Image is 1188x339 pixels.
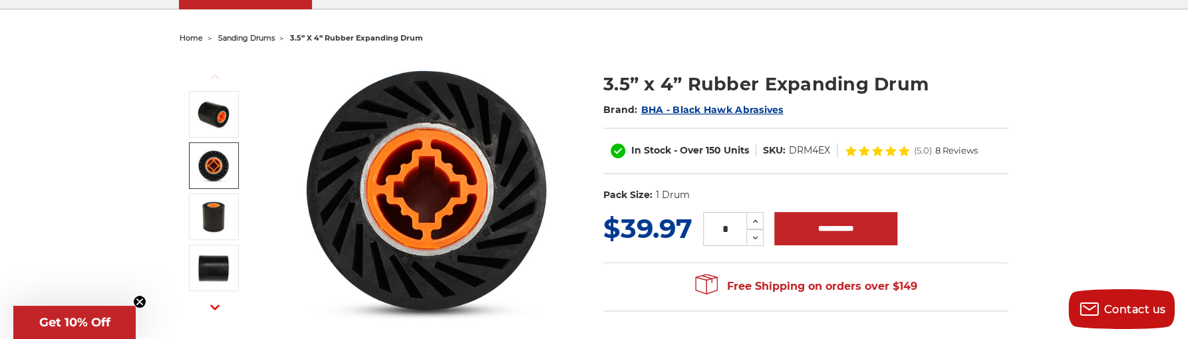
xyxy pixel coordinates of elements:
[641,104,784,116] a: BHA - Black Hawk Abrasives
[656,188,690,202] dd: 1 Drum
[13,306,136,339] div: Get 10% OffClose teaser
[197,200,230,233] img: Rubber expanding wheel for sanding drum
[39,315,110,330] span: Get 10% Off
[197,149,230,182] img: 3.5 inch x 4 inch expanding drum
[695,273,917,300] span: Free Shipping on orders over $149
[218,33,275,43] a: sanding drums
[133,295,146,308] button: Close teaser
[197,251,230,284] img: 3.5” x 4” Rubber Expanding Drum
[603,71,1008,97] h1: 3.5” x 4” Rubber Expanding Drum
[603,212,692,245] span: $39.97
[603,188,653,202] dt: Pack Size:
[789,144,830,158] dd: DRM4EX
[197,98,230,131] img: 3.5 inch rubber expanding drum for sanding belt
[724,144,749,156] span: Units
[935,146,978,155] span: 8 Reviews
[199,292,231,321] button: Next
[603,104,638,116] span: Brand:
[1104,303,1166,316] span: Contact us
[763,144,786,158] dt: SKU:
[294,57,560,323] img: 3.5 inch rubber expanding drum for sanding belt
[914,146,932,155] span: (5.0)
[674,144,703,156] span: - Over
[199,62,231,91] button: Previous
[706,144,721,156] span: 150
[631,144,671,156] span: In Stock
[180,33,203,43] a: home
[290,33,423,43] span: 3.5” x 4” rubber expanding drum
[1068,289,1175,329] button: Contact us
